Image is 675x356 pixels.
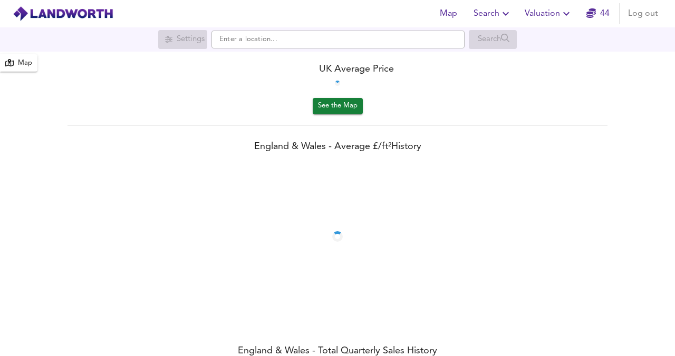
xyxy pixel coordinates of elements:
[474,6,512,21] span: Search
[520,3,577,24] button: Valuation
[318,100,358,112] span: See the Map
[624,3,662,24] button: Log out
[586,6,610,21] a: 44
[469,3,516,24] button: Search
[628,6,658,21] span: Log out
[18,57,32,70] div: Map
[436,6,461,21] span: Map
[211,31,465,48] input: Enter a location...
[313,98,363,114] button: See the Map
[581,3,615,24] button: 44
[525,6,573,21] span: Valuation
[158,30,207,49] div: Search for a location first or explore the map
[431,3,465,24] button: Map
[469,30,517,49] div: Search for a location first or explore the map
[13,6,113,22] img: logo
